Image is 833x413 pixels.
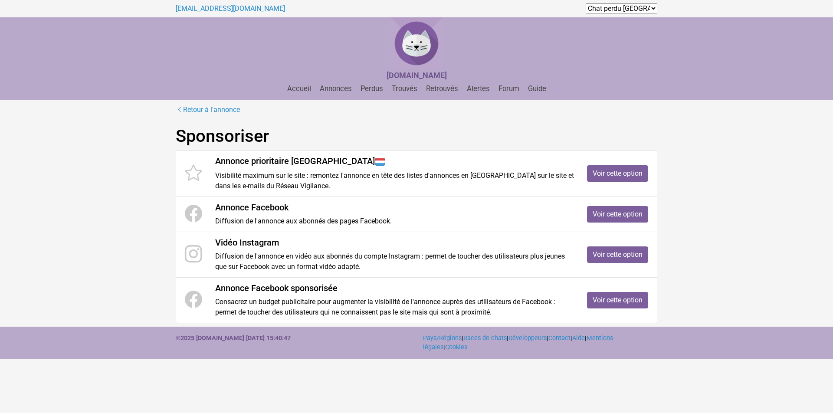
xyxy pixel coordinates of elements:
[463,334,507,342] a: Races de chats
[387,72,447,80] a: [DOMAIN_NAME]
[508,334,547,342] a: Développeurs
[495,85,523,93] a: Forum
[215,283,574,293] h4: Annonce Facebook sponsorisée
[176,4,285,13] a: [EMAIL_ADDRESS][DOMAIN_NAME]
[215,216,574,226] p: Diffusion de l'annonce aux abonnés des pages Facebook.
[587,292,648,308] a: Voir cette option
[387,71,447,80] strong: [DOMAIN_NAME]
[423,85,462,93] a: Retrouvés
[587,165,648,182] a: Voir cette option
[215,202,574,213] h4: Annonce Facebook
[390,17,443,69] img: Chat Perdu France
[284,85,315,93] a: Accueil
[587,246,648,263] a: Voir cette option
[176,334,291,342] strong: ©2025 [DOMAIN_NAME] [DATE] 15:40:47
[525,85,550,93] a: Guide
[375,157,385,167] img: Luxembourg
[423,334,462,342] a: Pays/Régions
[316,85,355,93] a: Annonces
[176,104,240,115] a: Retour à l'annonce
[215,297,574,318] p: Consacrez un budget publicitaire pour augmenter la visibilité de l'annonce auprès des utilisateur...
[215,156,574,167] h4: Annonce prioritaire [GEOGRAPHIC_DATA]
[445,344,467,351] a: Cookies
[572,334,585,342] a: Aide
[587,206,648,223] a: Voir cette option
[176,126,657,147] h1: Sponsoriser
[548,334,571,342] a: Contact
[416,334,664,352] div: | | | | | |
[215,251,574,272] p: Diffusion de l'annonce en vidéo aux abonnés du compte Instagram : permet de toucher des utilisate...
[215,237,574,248] h4: Vidéo Instagram
[357,85,387,93] a: Perdus
[388,85,421,93] a: Trouvés
[463,85,493,93] a: Alertes
[215,170,574,191] p: Visibilité maximum sur le site : remontez l'annonce en tête des listes d'annonces en [GEOGRAPHIC_...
